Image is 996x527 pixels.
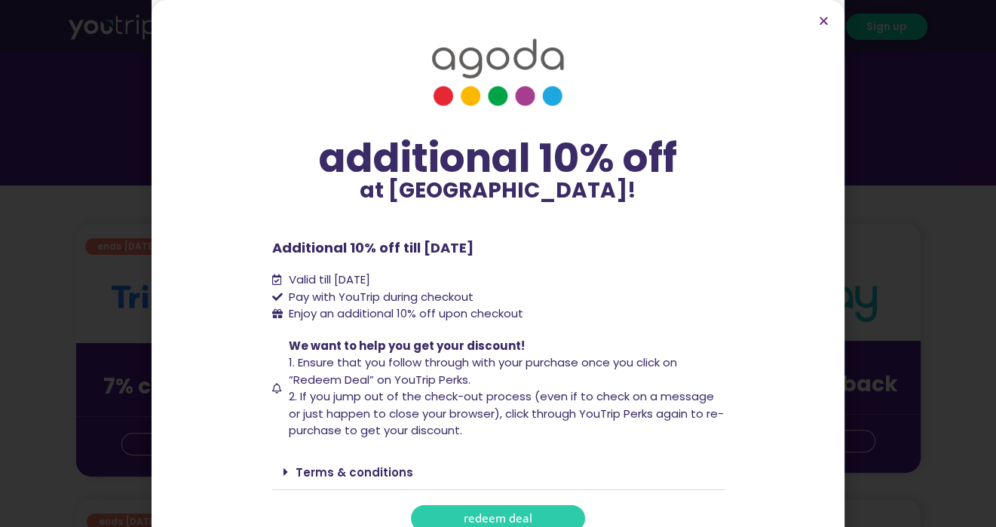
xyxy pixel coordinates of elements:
[272,180,725,201] p: at [GEOGRAPHIC_DATA]!
[289,338,525,354] span: We want to help you get your discount!
[289,354,677,388] span: 1. Ensure that you follow through with your purchase once you click on “Redeem Deal” on YouTrip P...
[289,388,724,438] span: 2. If you jump out of the check-out process (even if to check on a message or just happen to clos...
[272,237,725,258] p: Additional 10% off till [DATE]
[464,513,532,524] span: redeem deal
[296,464,413,480] a: Terms & conditions
[285,289,473,306] span: Pay with YouTrip during checkout
[285,271,370,289] span: Valid till [DATE]
[272,455,725,490] div: Terms & conditions
[272,136,725,180] div: additional 10% off
[289,305,523,321] span: Enjoy an additional 10% off upon checkout
[818,15,829,26] a: Close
